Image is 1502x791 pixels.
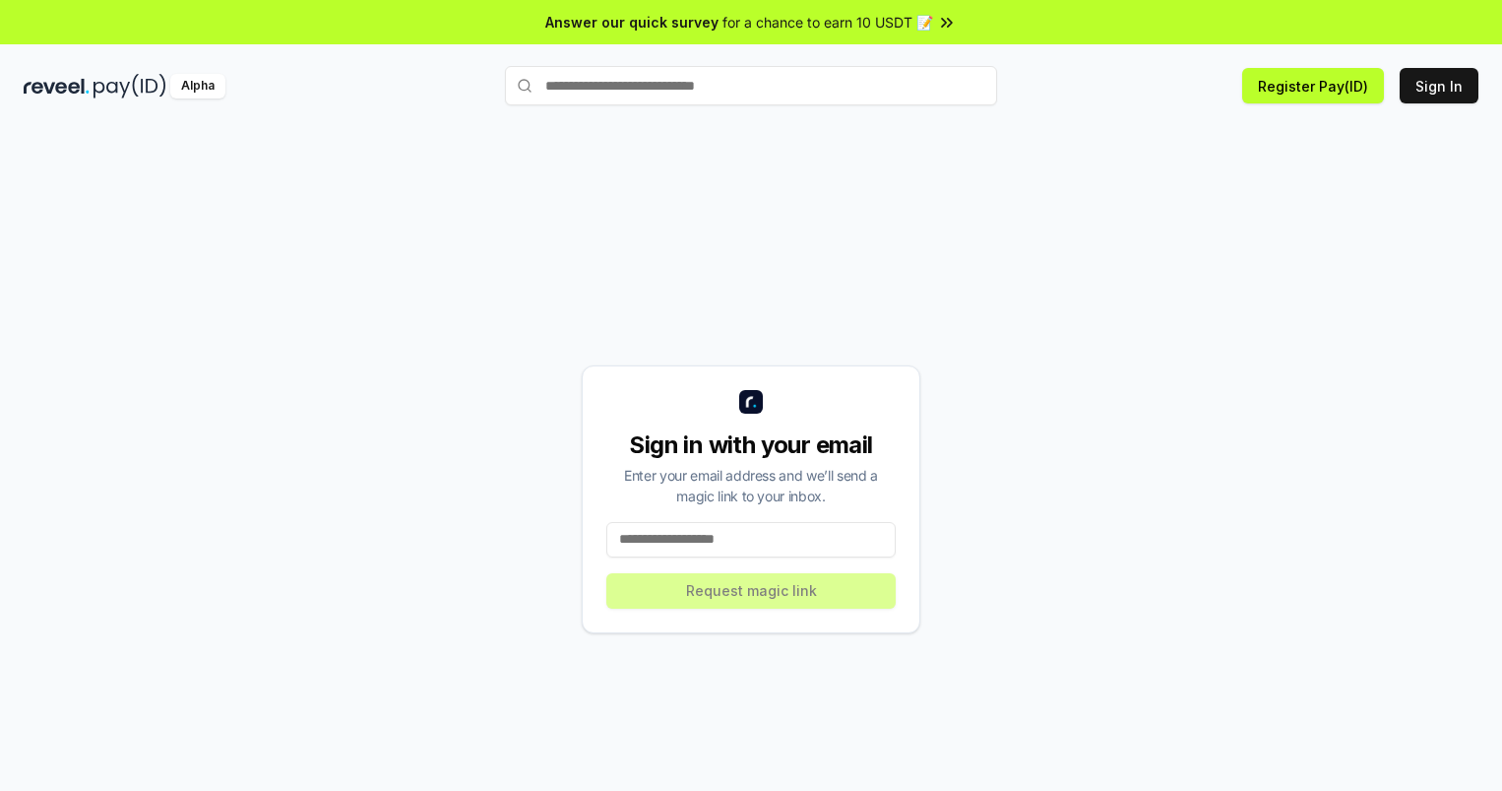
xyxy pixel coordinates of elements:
div: Alpha [170,74,225,99]
div: Sign in with your email [606,429,896,461]
span: Answer our quick survey [545,12,719,33]
div: Enter your email address and we’ll send a magic link to your inbox. [606,465,896,506]
button: Sign In [1400,68,1478,103]
img: logo_small [739,390,763,414]
img: pay_id [94,74,166,99]
button: Register Pay(ID) [1242,68,1384,103]
img: reveel_dark [24,74,90,99]
span: for a chance to earn 10 USDT 📝 [722,12,933,33]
